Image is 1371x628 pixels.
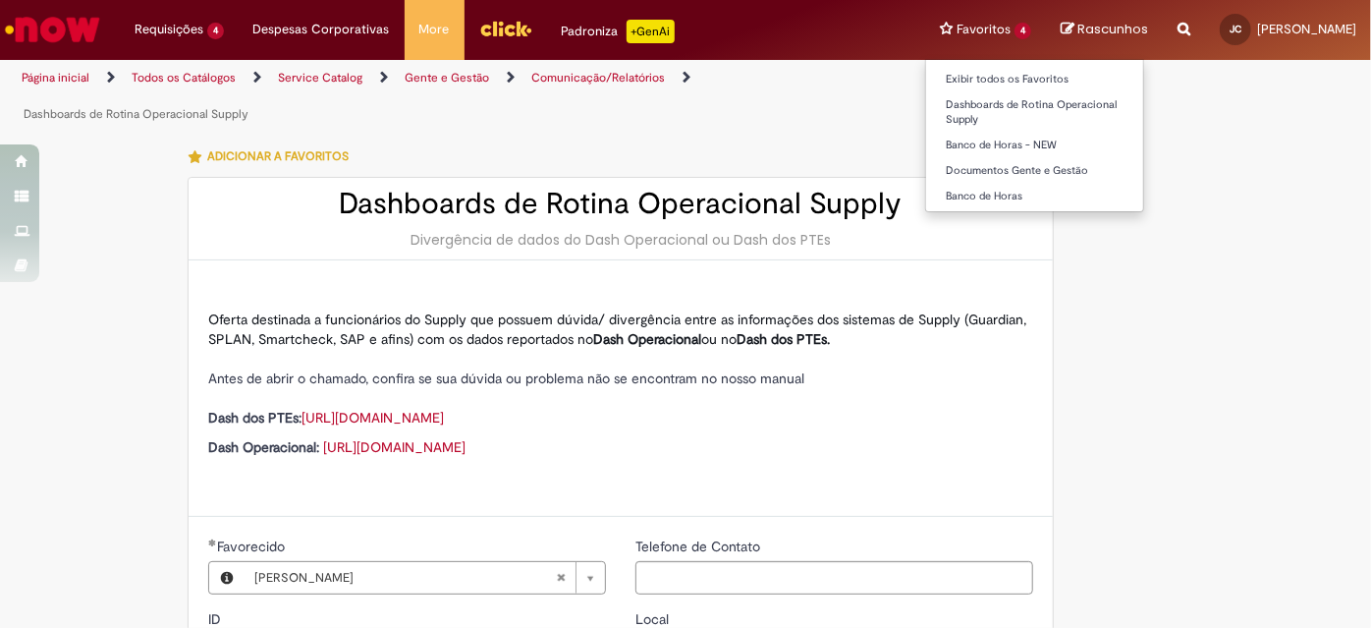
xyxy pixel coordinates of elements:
h2: Dashboards de Rotina Operacional Supply [208,188,1033,220]
a: Banco de Horas [926,186,1143,207]
img: click_logo_yellow_360x200.png [479,14,532,43]
a: [PERSON_NAME]Limpar campo Favorecido [245,562,605,594]
a: Página inicial [22,70,89,86]
span: Local [635,610,673,628]
a: Banco de Horas - NEW [926,135,1143,156]
a: Todos os Catálogos [132,70,236,86]
strong: Dash Operacional: [208,438,319,456]
div: Padroniza [562,20,675,43]
span: Obrigatório Preenchido [208,539,217,546]
span: More [419,20,450,39]
span: 4 [1015,23,1031,39]
button: Adicionar a Favoritos [188,136,359,177]
span: Rascunhos [1077,20,1148,38]
a: Exibir todos os Favoritos [926,69,1143,90]
a: Rascunhos [1061,21,1148,39]
span: Despesas Corporativas [253,20,390,39]
div: Divergência de dados do Dash Operacional ou Dash dos PTEs [208,230,1033,250]
span: Requisições [135,20,203,39]
button: Favorecido, Visualizar este registro Julia Maciel Calazans [209,562,245,594]
span: Oferta destinada a funcionários do Supply que possuem dúvida/ divergência entre as informações do... [208,311,1026,348]
span: Telefone de Contato [635,538,764,555]
abbr: Limpar campo Favorecido [546,562,576,594]
span: [PERSON_NAME] [1257,21,1356,37]
ul: Favoritos [925,59,1144,212]
span: Antes de abrir o chamado, confira se sua dúvida ou problema não se encontram no nosso manual [208,370,804,387]
a: Comunicação/Relatórios [531,70,665,86]
strong: Dash Operacional [593,330,701,348]
span: Adicionar a Favoritos [207,148,349,164]
strong: Dash dos PTEs. [737,330,830,348]
strong: Dash dos PTEs: [208,409,302,427]
input: Telefone de Contato [635,561,1033,595]
a: Dashboards de Rotina Operacional Supply [24,106,248,122]
a: Service Catalog [278,70,362,86]
ul: Trilhas de página [15,60,900,133]
span: JC [1230,23,1241,35]
img: ServiceNow [2,10,103,49]
span: Favorecido, Julia Maciel Calazans [217,538,289,555]
span: Somente leitura - ID [208,610,225,628]
a: Gente e Gestão [405,70,489,86]
a: [URL][DOMAIN_NAME] [302,409,444,427]
span: 4 [207,23,224,39]
a: Documentos Gente e Gestão [926,160,1143,182]
span: [PERSON_NAME] [254,562,556,594]
a: Dashboards de Rotina Operacional Supply [926,94,1143,131]
p: +GenAi [627,20,675,43]
span: Favoritos [957,20,1011,39]
a: [URL][DOMAIN_NAME] [323,438,466,456]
